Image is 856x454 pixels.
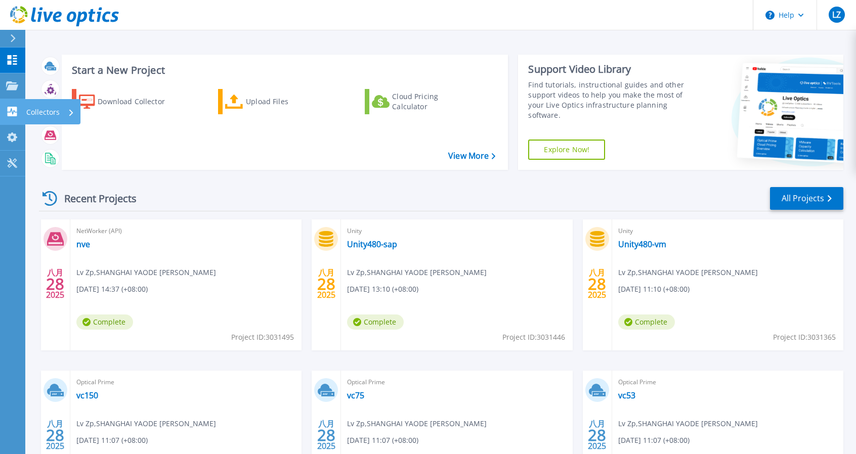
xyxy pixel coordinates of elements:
span: [DATE] 11:07 (+08:00) [618,435,690,446]
a: All Projects [770,187,843,210]
div: Upload Files [246,92,327,112]
div: Find tutorials, instructional guides and other support videos to help you make the most of your L... [528,80,693,120]
span: Project ID: 3031365 [773,332,836,343]
a: Upload Files [218,89,331,114]
span: Optical Prime [618,377,837,388]
a: Cloud Pricing Calculator [365,89,478,114]
span: Lv Zp , SHANGHAI YAODE [PERSON_NAME] [76,418,216,429]
a: vc150 [76,390,98,400]
span: Unity [618,225,837,237]
span: Project ID: 3031446 [502,332,565,343]
span: Complete [347,314,404,330]
span: Lv Zp , SHANGHAI YAODE [PERSON_NAME] [347,418,487,429]
span: Complete [618,314,675,330]
span: Lv Zp , SHANGHAI YAODE [PERSON_NAME] [347,267,487,278]
span: 28 [588,431,606,439]
div: Cloud Pricing Calculator [392,92,473,112]
p: Collectors [26,99,60,125]
a: nve [76,239,90,249]
span: Lv Zp , SHANGHAI YAODE [PERSON_NAME] [618,418,758,429]
span: Optical Prime [76,377,295,388]
span: 28 [317,280,335,288]
span: Unity [347,225,566,237]
div: Download Collector [98,92,179,112]
a: Explore Now! [528,140,605,160]
div: 八月 2025 [587,417,607,453]
span: Project ID: 3031495 [231,332,294,343]
a: Download Collector [72,89,185,114]
span: 28 [588,280,606,288]
span: 28 [46,280,64,288]
a: Unity480-sap [347,239,397,249]
div: Recent Projects [39,186,150,211]
a: View More [448,151,495,161]
span: 28 [317,431,335,439]
span: [DATE] 14:37 (+08:00) [76,284,148,295]
div: 八月 2025 [317,265,336,302]
div: 八月 2025 [587,265,607,302]
span: [DATE] 11:07 (+08:00) [76,435,148,446]
span: NetWorker (API) [76,225,295,237]
span: Optical Prime [347,377,566,388]
div: Support Video Library [528,63,693,76]
a: vc75 [347,390,364,400]
span: [DATE] 13:10 (+08:00) [347,284,418,295]
a: vc53 [618,390,635,400]
span: [DATE] 11:10 (+08:00) [618,284,690,295]
div: 八月 2025 [317,417,336,453]
span: Complete [76,314,133,330]
h3: Start a New Project [72,65,495,76]
span: Lv Zp , SHANGHAI YAODE [PERSON_NAME] [76,267,216,278]
span: [DATE] 11:07 (+08:00) [347,435,418,446]
span: 28 [46,431,64,439]
a: Unity480-vm [618,239,666,249]
span: Lv Zp , SHANGHAI YAODE [PERSON_NAME] [618,267,758,278]
div: 八月 2025 [46,265,65,302]
span: LZ [832,11,841,19]
div: 八月 2025 [46,417,65,453]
